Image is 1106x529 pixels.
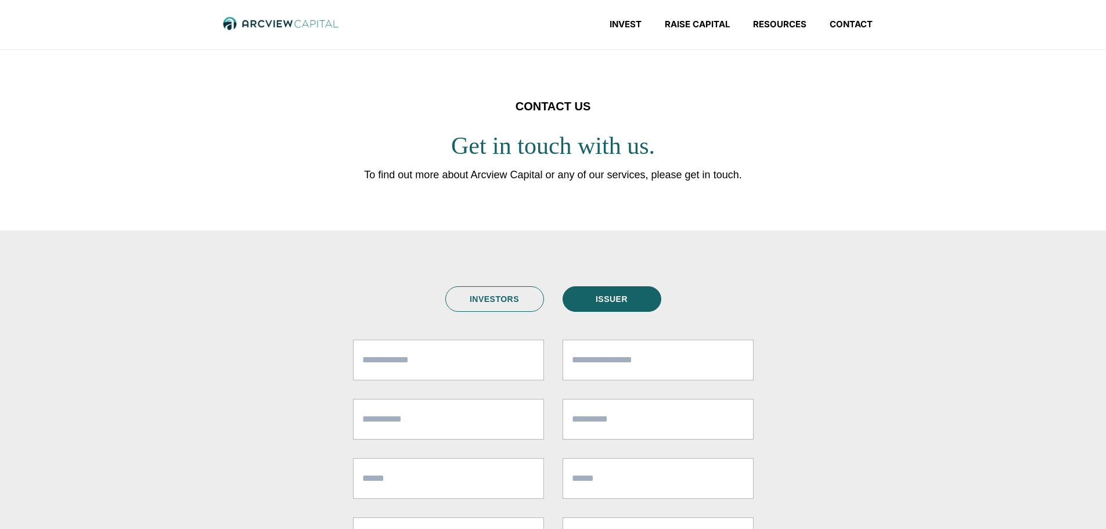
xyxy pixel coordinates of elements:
p: To find out more about Arcview Capital or any of our services, please get in touch. [144,166,963,185]
a: INVESTORS [445,286,544,312]
a: Invest [598,19,653,30]
a: Raise Capital [653,19,741,30]
a: Resources [741,19,818,30]
h4: CONTACT US [144,96,963,117]
a: ISSUER [563,286,661,312]
a: Contact [818,19,884,30]
h2: Get in touch with us. [144,131,963,161]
